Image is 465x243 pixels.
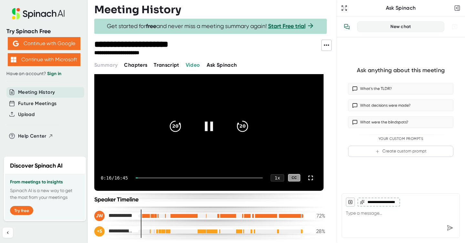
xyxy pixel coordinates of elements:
[94,211,105,221] div: JW
[309,213,325,219] div: 72 %
[309,228,325,234] div: 28 %
[348,116,453,128] button: What were the blindspots?
[124,61,147,69] button: Chapters
[453,4,462,13] button: Close conversation sidebar
[207,61,237,69] button: Ask Spinach
[340,20,353,33] button: View conversation history
[18,111,35,118] button: Upload
[271,174,284,181] div: 1 x
[94,62,118,68] span: Summary
[349,5,453,11] div: Ask Spinach
[348,146,453,157] button: Create custom prompt
[207,62,237,68] span: Ask Spinach
[6,71,81,77] div: Have an account?
[10,206,33,215] button: Try free
[186,62,200,68] span: Video
[8,53,80,66] button: Continue with Microsoft
[18,132,53,140] button: Help Center
[94,226,105,237] div: +5
[124,62,147,68] span: Chapters
[6,28,81,35] div: Try Spinach Free
[3,228,13,238] button: Collapse sidebar
[268,23,305,30] a: Start Free trial
[348,100,453,111] button: What decisions were made?
[154,62,179,68] span: Transcript
[101,175,128,180] div: 0:16 / 16:45
[47,71,61,76] a: Sign in
[10,180,80,185] h3: From meetings to insights
[154,61,179,69] button: Transcript
[10,161,63,170] h2: Discover Spinach AI
[8,37,80,50] button: Continue with Google
[94,61,118,69] button: Summary
[444,222,456,234] div: Send message
[357,67,445,74] div: Ask anything about this meeting
[340,4,349,13] button: Expand to Ask Spinach page
[94,196,325,203] div: Speaker Timeline
[18,132,46,140] span: Help Center
[288,174,300,181] div: CC
[94,4,181,16] h3: Meeting History
[186,61,200,69] button: Video
[348,83,453,94] button: What’s the TLDR?
[18,89,55,96] button: Meeting History
[146,23,156,30] b: free
[348,137,453,141] div: Your Custom Prompts
[10,187,80,201] p: Spinach AI is a new way to get the most from your meetings
[13,41,19,46] img: Aehbyd4JwY73AAAAAElFTkSuQmCC
[107,23,315,30] span: Get started for and never miss a meeting summary again!
[361,24,440,30] div: New chat
[18,100,57,107] button: Future Meetings
[94,211,133,221] div: Ja’el Wright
